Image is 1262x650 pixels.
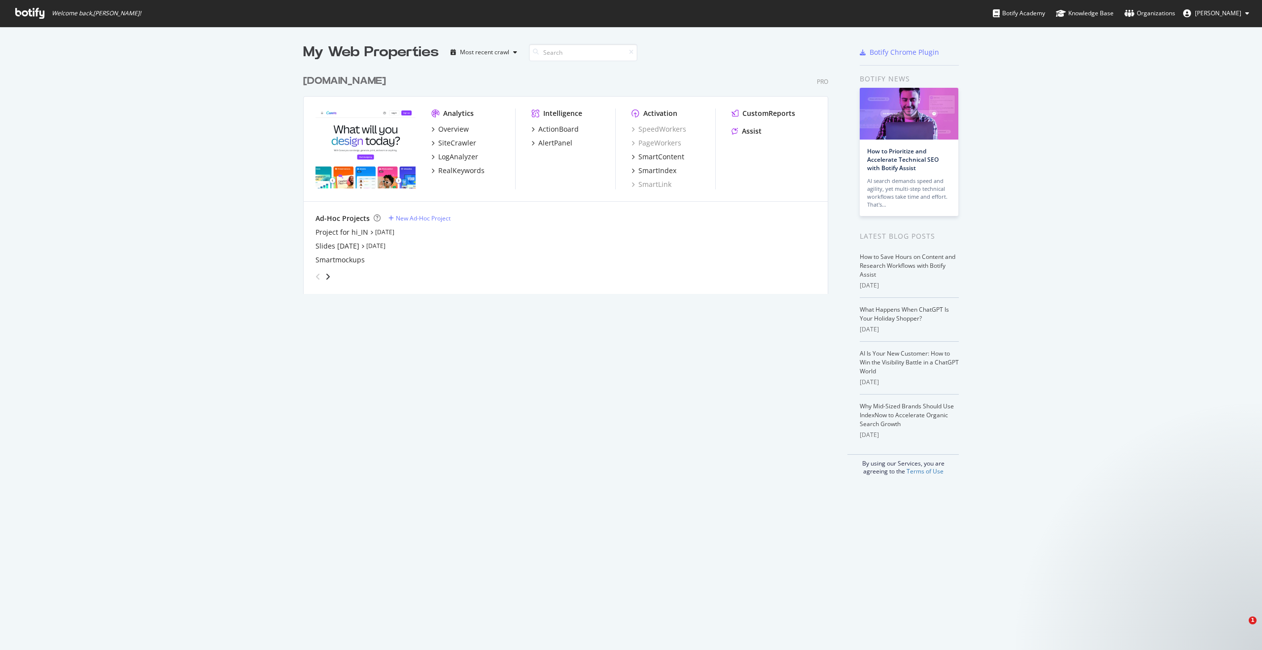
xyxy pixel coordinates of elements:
div: SiteCrawler [438,138,476,148]
button: [PERSON_NAME] [1175,5,1257,21]
div: AI search demands speed and agility, yet multi-step technical workflows take time and effort. Tha... [867,177,951,209]
span: 1 [1249,616,1257,624]
iframe: Intercom live chat [1228,616,1252,640]
a: Overview [431,124,469,134]
div: RealKeywords [438,166,485,176]
div: SmartIndex [638,166,676,176]
a: Slides [DATE] [315,241,359,251]
a: PageWorkers [631,138,681,148]
img: canva.com [315,108,416,188]
a: SiteCrawler [431,138,476,148]
a: Why Mid-Sized Brands Should Use IndexNow to Accelerate Organic Search Growth [860,402,954,428]
div: Botify Chrome Plugin [870,47,939,57]
a: AI Is Your New Customer: How to Win the Visibility Battle in a ChatGPT World [860,349,959,375]
img: How to Prioritize and Accelerate Technical SEO with Botify Assist [860,88,958,140]
div: Overview [438,124,469,134]
a: Terms of Use [907,467,944,475]
span: Yuka Imai [1195,9,1241,17]
div: Activation [643,108,677,118]
a: ActionBoard [531,124,579,134]
div: angle-right [324,272,331,282]
div: [DOMAIN_NAME] [303,74,386,88]
a: SpeedWorkers [631,124,686,134]
button: Most recent crawl [447,44,521,60]
div: By using our Services, you are agreeing to the [847,454,959,475]
div: Pro [817,77,828,86]
a: LogAnalyzer [431,152,478,162]
div: Latest Blog Posts [860,231,959,242]
div: [DATE] [860,378,959,387]
div: Assist [742,126,762,136]
a: How to Save Hours on Content and Research Workflows with Botify Assist [860,253,955,279]
div: Knowledge Base [1056,8,1114,18]
div: Botify Academy [993,8,1045,18]
a: [DATE] [375,228,394,236]
a: RealKeywords [431,166,485,176]
a: AlertPanel [531,138,572,148]
div: angle-left [312,269,324,285]
div: SmartContent [638,152,684,162]
input: Search [529,44,637,61]
a: Assist [732,126,762,136]
div: grid [303,62,836,294]
a: [DATE] [366,242,386,250]
div: ActionBoard [538,124,579,134]
div: New Ad-Hoc Project [396,214,451,222]
span: Welcome back, [PERSON_NAME] ! [52,9,141,17]
a: [DOMAIN_NAME] [303,74,390,88]
a: Smartmockups [315,255,365,265]
a: How to Prioritize and Accelerate Technical SEO with Botify Assist [867,147,939,172]
a: SmartContent [631,152,684,162]
div: Analytics [443,108,474,118]
a: What Happens When ChatGPT Is Your Holiday Shopper? [860,305,949,323]
div: Intelligence [543,108,582,118]
div: Organizations [1124,8,1175,18]
a: New Ad-Hoc Project [388,214,451,222]
div: CustomReports [742,108,795,118]
a: Project for hi_IN [315,227,368,237]
div: LogAnalyzer [438,152,478,162]
div: Botify news [860,73,959,84]
div: [DATE] [860,431,959,439]
div: My Web Properties [303,42,439,62]
div: [DATE] [860,325,959,334]
a: SmartIndex [631,166,676,176]
div: [DATE] [860,281,959,290]
a: CustomReports [732,108,795,118]
div: AlertPanel [538,138,572,148]
div: Ad-Hoc Projects [315,214,370,223]
div: Most recent crawl [460,49,509,55]
a: Botify Chrome Plugin [860,47,939,57]
a: SmartLink [631,180,671,189]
